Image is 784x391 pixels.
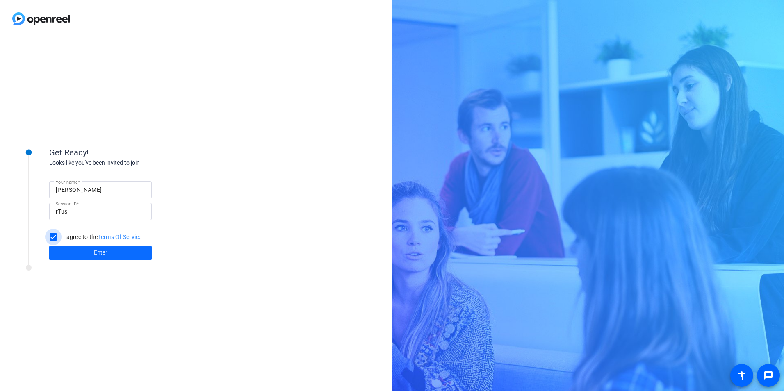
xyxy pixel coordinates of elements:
[94,248,107,257] span: Enter
[49,246,152,260] button: Enter
[763,371,773,380] mat-icon: message
[62,233,142,241] label: I agree to the
[56,201,77,206] mat-label: Session ID
[49,159,213,167] div: Looks like you've been invited to join
[98,234,142,240] a: Terms Of Service
[49,146,213,159] div: Get Ready!
[737,371,747,380] mat-icon: accessibility
[56,180,77,184] mat-label: Your name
